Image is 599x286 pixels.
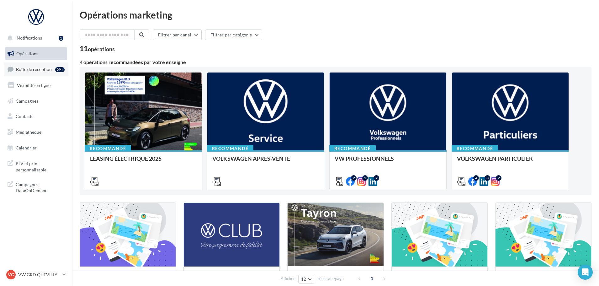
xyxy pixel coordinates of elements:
[4,126,68,139] a: Médiathèque
[4,178,68,196] a: Campagnes DataOnDemand
[4,79,68,92] a: Visibilité en ligne
[16,159,65,173] span: PLV et print personnalisable
[485,175,490,181] div: 3
[4,141,68,154] a: Calendrier
[4,110,68,123] a: Contacts
[85,145,131,152] div: Recommandé
[205,30,262,40] button: Filtrer par catégorie
[367,273,377,283] span: 1
[8,272,14,278] span: VG
[4,157,68,175] a: PLV et print personnalisable
[351,175,357,181] div: 2
[88,46,115,52] div: opérations
[80,45,115,52] div: 11
[496,175,501,181] div: 2
[18,272,60,278] p: VW GRD QUEVILLY
[362,175,368,181] div: 2
[16,145,37,150] span: Calendrier
[298,275,314,283] button: 12
[473,175,479,181] div: 4
[16,114,33,119] span: Contacts
[80,10,591,19] div: Opérations marketing
[329,145,376,152] div: Recommandé
[16,98,38,103] span: Campagnes
[207,145,253,152] div: Recommandé
[90,155,197,168] div: LEASING ÉLECTRIQUE 2025
[335,155,441,168] div: VW PROFESSIONNELS
[153,30,202,40] button: Filtrer par canal
[318,276,344,282] span: résultats/page
[374,175,379,181] div: 2
[4,47,68,60] a: Opérations
[59,36,63,41] div: 1
[5,269,67,281] a: VG VW GRD QUEVILLY
[16,51,38,56] span: Opérations
[55,67,65,72] div: 99+
[457,155,564,168] div: VOLKSWAGEN PARTICULIER
[212,155,319,168] div: VOLKSWAGEN APRES-VENTE
[80,60,591,65] div: 4 opérations recommandées par votre enseigne
[281,276,295,282] span: Afficher
[578,265,593,280] div: Open Intercom Messenger
[16,129,41,135] span: Médiathèque
[4,94,68,108] a: Campagnes
[452,145,498,152] div: Recommandé
[4,62,68,76] a: Boîte de réception99+
[17,83,50,88] span: Visibilité en ligne
[16,180,65,194] span: Campagnes DataOnDemand
[301,277,306,282] span: 12
[16,67,52,72] span: Boîte de réception
[4,31,66,45] button: Notifications 1
[17,35,42,40] span: Notifications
